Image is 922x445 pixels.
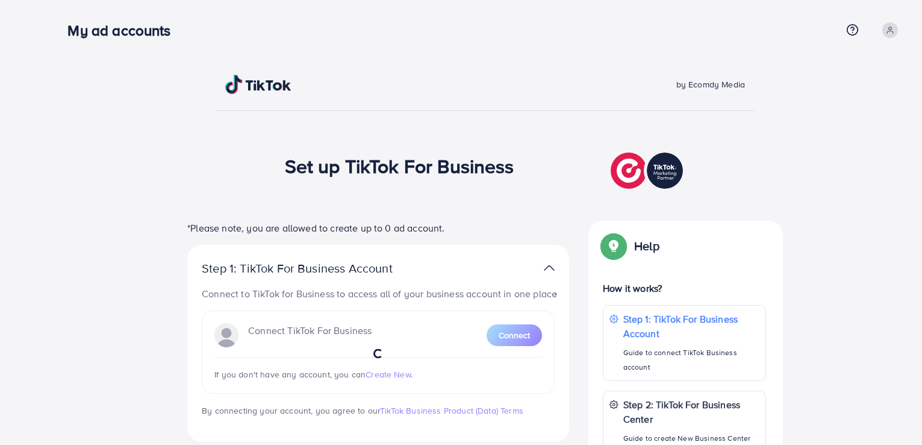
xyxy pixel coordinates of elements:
p: Step 1: TikTok For Business Account [623,312,759,341]
p: Help [634,239,659,253]
img: TikTok [225,75,291,94]
h1: Set up TikTok For Business [285,154,514,177]
p: Step 1: TikTok For Business Account [202,261,431,276]
h3: My ad accounts [67,22,180,39]
img: TikTok partner [611,150,686,192]
p: Guide to connect TikTok Business account [623,346,759,374]
p: How it works? [603,281,766,295]
img: Popup guide [603,235,625,257]
p: Step 2: TikTok For Business Center [623,397,759,426]
p: *Please note, you are allowed to create up to 0 ad account. [187,221,569,235]
span: by Ecomdy Media [676,78,745,90]
img: TikTok partner [544,259,555,277]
